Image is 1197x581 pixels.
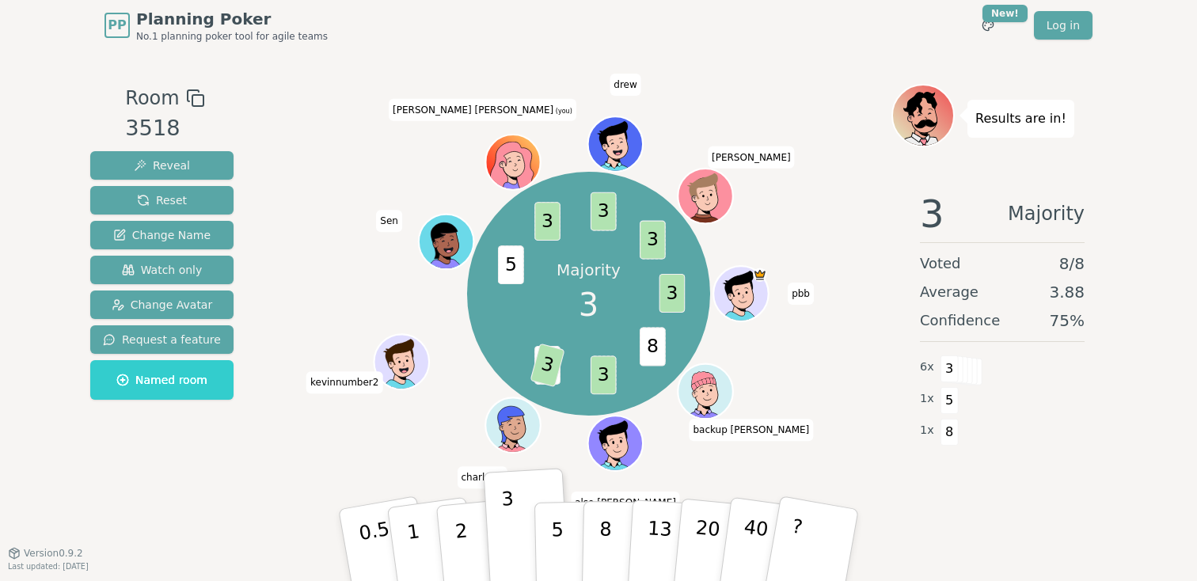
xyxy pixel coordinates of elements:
span: Change Avatar [112,297,213,313]
span: 3 [940,355,959,382]
span: Named room [116,372,207,388]
span: 8 [940,419,959,446]
span: Majority [1008,195,1085,233]
span: Reset [137,192,187,208]
span: Click to change your name [610,74,640,96]
span: 6 x [920,359,934,376]
button: Reveal [90,151,234,180]
span: Click to change your name [788,283,814,305]
span: Click to change your name [389,99,576,121]
span: No.1 planning poker tool for agile teams [136,30,328,43]
span: Click to change your name [306,371,382,393]
span: 75 % [1050,309,1085,332]
span: Click to change your name [457,466,507,488]
span: 8 / 8 [1059,253,1085,275]
p: Majority [557,259,621,281]
span: 3 [579,281,598,328]
span: Last updated: [DATE] [8,562,89,571]
button: Reset [90,186,234,215]
button: Change Name [90,221,234,249]
div: 3518 [125,112,204,145]
span: Version 0.9.2 [24,547,83,560]
span: Average [920,281,978,303]
p: 3 [501,488,519,574]
span: 3 [640,221,666,260]
span: 3 [920,195,944,233]
span: 1 x [920,390,934,408]
span: Click to change your name [708,146,795,169]
button: Request a feature [90,325,234,354]
button: Named room [90,360,234,400]
span: Reveal [134,158,190,173]
button: Watch only [90,256,234,284]
span: Request a feature [103,332,221,347]
span: 1 x [920,422,934,439]
span: Planning Poker [136,8,328,30]
span: (you) [553,108,572,115]
span: PP [108,16,126,35]
span: Watch only [122,262,203,278]
span: Click to change your name [689,419,813,441]
span: Change Name [113,227,211,243]
span: 3 [659,274,685,313]
div: New! [982,5,1028,22]
button: New! [974,11,1002,40]
span: 3 [530,344,564,388]
span: 3 [590,356,616,395]
button: Change Avatar [90,290,234,319]
p: Results are in! [975,108,1066,130]
span: 3 [590,192,616,231]
span: 5 [498,246,524,285]
span: Room [125,84,179,112]
button: Click to change your avatar [487,136,538,188]
span: 3.88 [1049,281,1085,303]
span: pbb is the host [753,268,766,281]
span: 8 [640,328,666,366]
span: Voted [920,253,961,275]
span: Confidence [920,309,1000,332]
span: 3 [534,203,560,241]
span: Click to change your name [571,492,680,514]
button: Version0.9.2 [8,547,83,560]
span: Click to change your name [376,210,402,232]
a: Log in [1034,11,1092,40]
span: 5 [940,387,959,414]
a: PPPlanning PokerNo.1 planning poker tool for agile teams [104,8,328,43]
